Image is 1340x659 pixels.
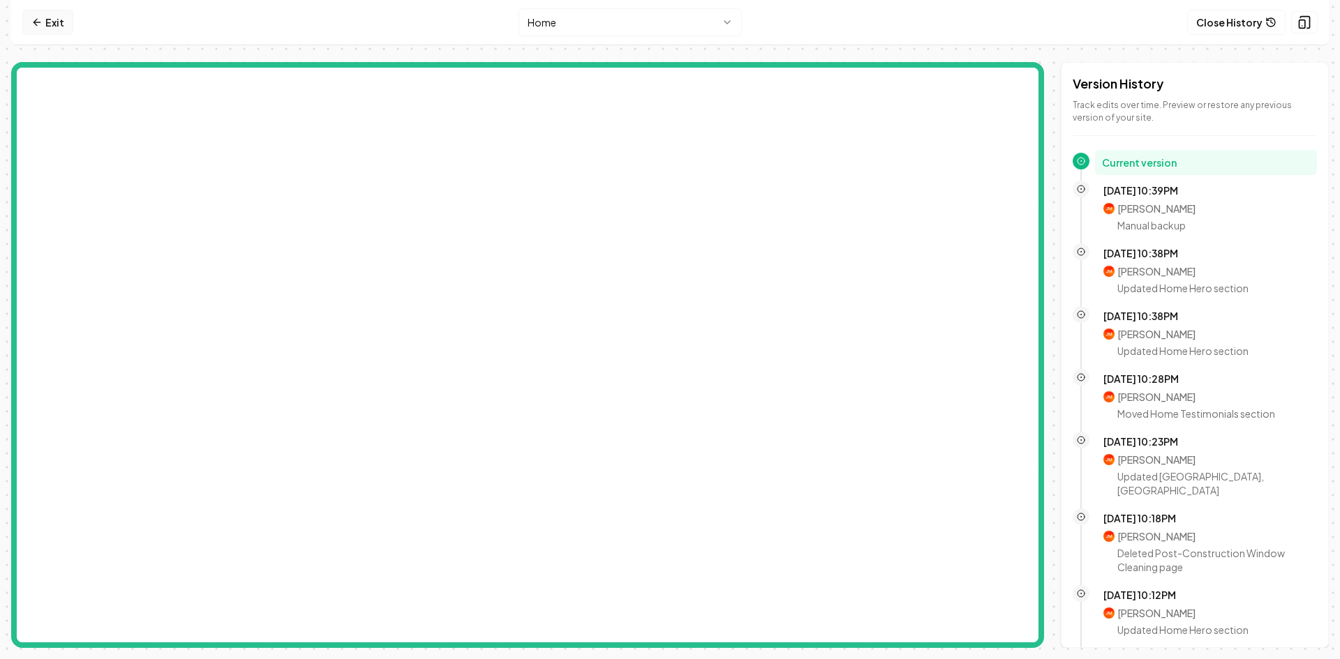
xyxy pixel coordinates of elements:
p: [PERSON_NAME] [1117,390,1275,404]
img: User avatar [1103,454,1115,465]
img: User avatar [1103,531,1115,542]
p: Deleted Post-Construction Window Cleaning page [1117,546,1309,574]
img: User avatar [1103,607,1115,619]
img: User avatar [1103,391,1115,402]
p: [DATE] 10:18PM [1103,511,1309,525]
p: Updated Home Hero section [1117,281,1249,295]
img: User avatar [1103,328,1115,340]
h2: Current version [1102,156,1310,169]
img: User avatar [1103,266,1115,277]
p: [PERSON_NAME] [1117,264,1249,278]
p: Moved Home Testimonials section [1117,407,1275,421]
p: [DATE] 10:38PM [1103,309,1309,323]
img: User avatar [1103,203,1115,214]
p: [PERSON_NAME] [1117,327,1249,341]
p: Updated Home Hero section [1117,623,1249,637]
p: [DATE] 10:23PM [1103,434,1309,448]
p: Manual backup [1117,218,1196,232]
p: Updated Home Hero section [1117,344,1249,358]
p: [DATE] 10:39PM [1103,183,1309,197]
p: [PERSON_NAME] [1117,202,1196,215]
h2: Version History [1073,74,1317,93]
button: Close History [1187,10,1286,35]
p: Track edits over time. Preview or restore any previous version of your site. [1073,99,1317,124]
p: [DATE] 10:12PM [1103,588,1309,602]
a: Exit [22,10,73,35]
p: [DATE] 10:28PM [1103,372,1309,386]
p: [DATE] 10:38PM [1103,246,1309,260]
p: [PERSON_NAME] [1117,606,1249,620]
p: [PERSON_NAME] [1117,453,1309,467]
p: [PERSON_NAME] [1117,529,1309,543]
p: Updated [GEOGRAPHIC_DATA], [GEOGRAPHIC_DATA] [1117,469,1309,497]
